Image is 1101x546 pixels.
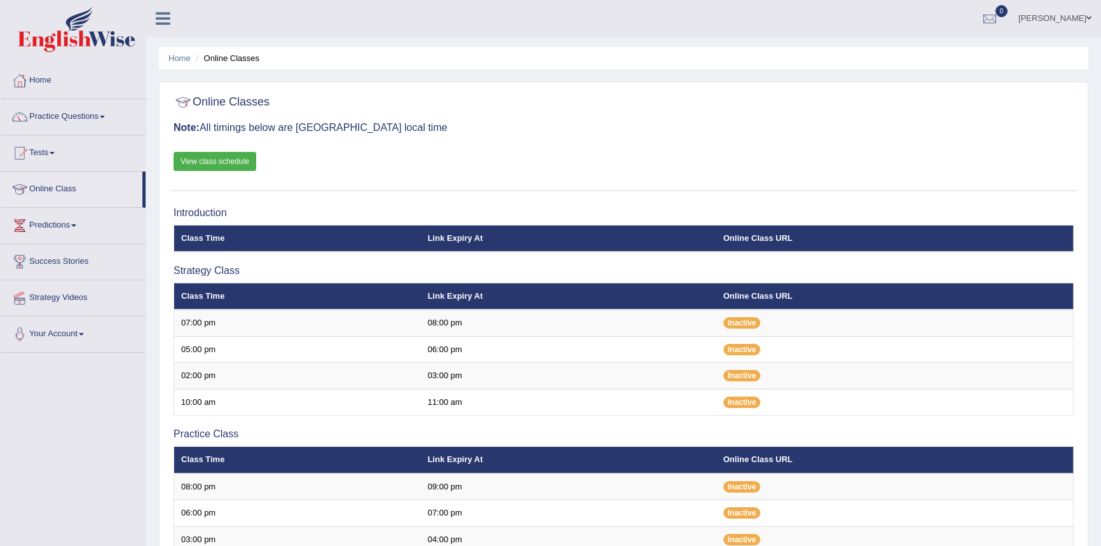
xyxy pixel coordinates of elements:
td: 06:00 pm [421,336,716,363]
td: 03:00 pm [421,363,716,390]
h2: Online Classes [174,93,270,112]
th: Online Class URL [716,225,1074,252]
td: 02:00 pm [174,363,421,390]
td: 06:00 pm [174,500,421,527]
a: Your Account [1,317,146,348]
td: 08:00 pm [421,310,716,336]
th: Link Expiry At [421,225,716,252]
a: Strategy Videos [1,280,146,312]
h3: Introduction [174,207,1074,219]
th: Class Time [174,225,421,252]
b: Note: [174,122,200,133]
th: Link Expiry At [421,447,716,474]
span: Inactive [723,507,761,519]
th: Online Class URL [716,283,1074,310]
span: Inactive [723,344,761,355]
a: View class schedule [174,152,256,171]
span: Inactive [723,370,761,381]
li: Online Classes [193,52,259,64]
span: Inactive [723,397,761,408]
a: Home [1,63,146,95]
h3: Strategy Class [174,265,1074,276]
span: Inactive [723,481,761,493]
a: Home [168,53,191,63]
a: Predictions [1,208,146,240]
th: Class Time [174,447,421,474]
span: 0 [995,5,1008,17]
h3: Practice Class [174,428,1074,440]
td: 08:00 pm [174,474,421,500]
th: Online Class URL [716,447,1074,474]
span: Inactive [723,534,761,545]
td: 10:00 am [174,389,421,416]
span: Inactive [723,317,761,329]
td: 09:00 pm [421,474,716,500]
td: 07:00 pm [174,310,421,336]
td: 05:00 pm [174,336,421,363]
td: 11:00 am [421,389,716,416]
th: Class Time [174,283,421,310]
a: Online Class [1,172,142,203]
a: Tests [1,135,146,167]
th: Link Expiry At [421,283,716,310]
a: Success Stories [1,244,146,276]
h3: All timings below are [GEOGRAPHIC_DATA] local time [174,122,1074,133]
a: Practice Questions [1,99,146,131]
td: 07:00 pm [421,500,716,527]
